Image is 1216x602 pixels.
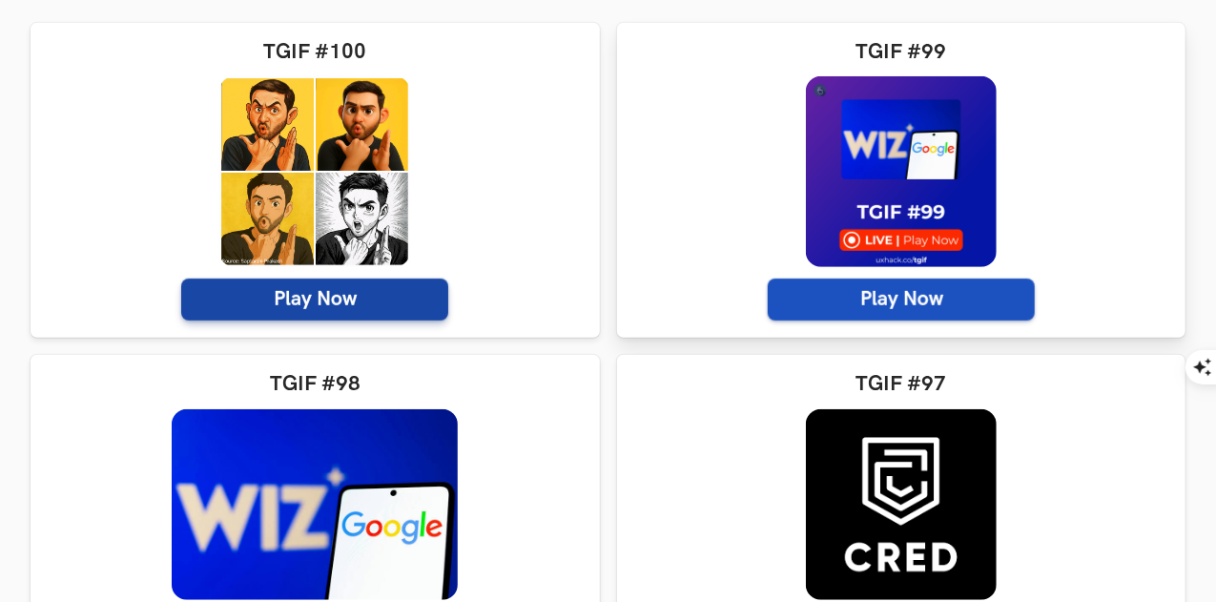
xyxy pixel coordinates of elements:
[181,279,448,321] span: Play Now
[634,40,1169,65] h3: TGIF #99
[768,279,1035,321] span: Play Now
[806,76,997,267] img: 444fbcb1-5142-41fe-a529-4883a4345e73.png
[806,409,997,600] img: tgif-97-20250227t1415.png
[31,23,600,338] a: TGIF #100 Play Now
[48,372,583,397] h3: TGIF #98
[617,23,1186,338] a: TGIF #99 Play Now
[48,40,583,65] h3: TGIF #100
[634,372,1169,397] h3: TGIF #97
[172,409,458,600] img: wiz-google.jpeg
[219,76,410,267] img: tgif-100-20250327t1415.png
